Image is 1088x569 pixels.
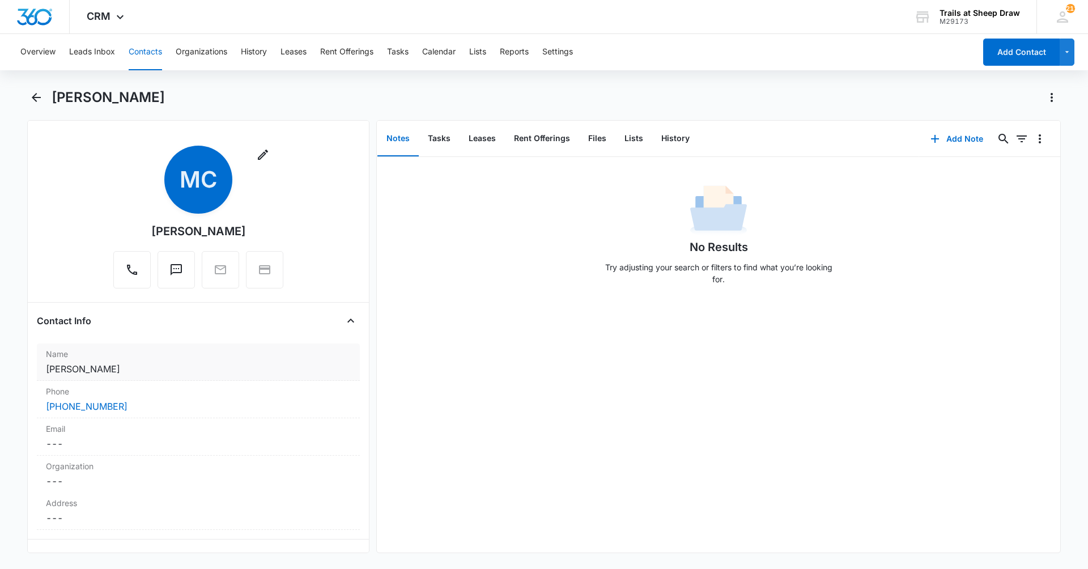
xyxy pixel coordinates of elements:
[469,34,486,70] button: Lists
[422,34,456,70] button: Calendar
[52,89,165,106] h1: [PERSON_NAME]
[983,39,1060,66] button: Add Contact
[46,348,351,360] label: Name
[460,121,505,156] button: Leases
[505,121,579,156] button: Rent Offerings
[37,314,91,328] h4: Contact Info
[20,34,56,70] button: Overview
[37,418,360,456] div: Email---
[419,121,460,156] button: Tasks
[1043,88,1061,107] button: Actions
[940,9,1020,18] div: account name
[1066,4,1075,13] span: 211
[994,130,1013,148] button: Search...
[1031,130,1049,148] button: Overflow Menu
[113,251,151,288] button: Call
[69,34,115,70] button: Leads Inbox
[320,34,373,70] button: Rent Offerings
[164,146,232,214] span: MC
[46,511,351,525] dd: ---
[129,34,162,70] button: Contacts
[280,34,307,70] button: Leases
[46,437,351,451] dd: ---
[919,125,994,152] button: Add Note
[690,239,748,256] h1: No Results
[113,269,151,278] a: Call
[500,34,529,70] button: Reports
[46,497,351,509] label: Address
[1066,4,1075,13] div: notifications count
[37,381,360,418] div: Phone[PHONE_NUMBER]
[542,34,573,70] button: Settings
[377,121,419,156] button: Notes
[615,121,652,156] button: Lists
[1013,130,1031,148] button: Filters
[690,182,747,239] img: No Data
[37,492,360,530] div: Address---
[27,88,45,107] button: Back
[46,460,351,472] label: Organization
[46,362,351,376] dd: [PERSON_NAME]
[342,312,360,330] button: Close
[387,34,409,70] button: Tasks
[579,121,615,156] button: Files
[37,551,67,564] h4: Details
[37,343,360,381] div: Name[PERSON_NAME]
[46,385,351,397] label: Phone
[158,251,195,288] button: Text
[600,261,838,285] p: Try adjusting your search or filters to find what you’re looking for.
[342,549,360,567] button: Close
[151,223,246,240] div: [PERSON_NAME]
[158,269,195,278] a: Text
[176,34,227,70] button: Organizations
[652,121,699,156] button: History
[46,474,351,488] dd: ---
[241,34,267,70] button: History
[37,456,360,492] div: Organization---
[940,18,1020,26] div: account id
[46,400,127,413] a: [PHONE_NUMBER]
[87,10,110,22] span: CRM
[46,423,351,435] label: Email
